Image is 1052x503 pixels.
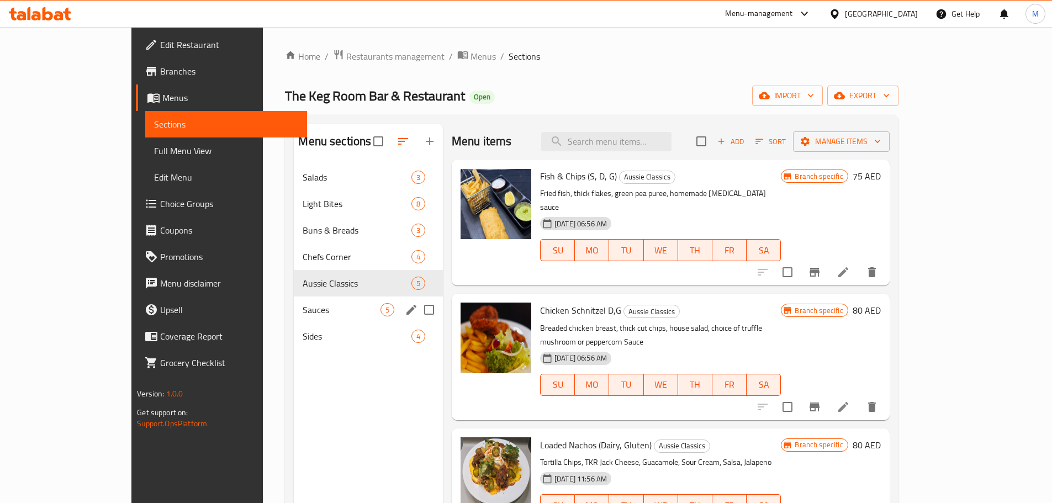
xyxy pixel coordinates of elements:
[790,440,847,450] span: Branch specific
[540,239,575,261] button: SU
[154,171,298,184] span: Edit Menu
[411,224,425,237] div: items
[294,217,443,243] div: Buns & Breads3
[619,171,675,184] div: Aussie Classics
[390,128,416,155] span: Sort sections
[644,239,678,261] button: WE
[294,164,443,190] div: Salads3
[136,296,307,323] a: Upsell
[294,270,443,296] div: Aussie Classics5
[793,131,890,152] button: Manage items
[747,239,781,261] button: SA
[620,171,675,183] span: Aussie Classics
[411,277,425,290] div: items
[747,374,781,396] button: SA
[790,171,847,182] span: Branch specific
[160,197,298,210] span: Choice Groups
[776,261,799,284] span: Select to update
[411,171,425,184] div: items
[859,259,885,285] button: delete
[303,197,411,210] span: Light Bites
[333,49,445,63] a: Restaurants management
[678,374,712,396] button: TH
[136,84,307,111] a: Menus
[303,224,411,237] span: Buns & Breads
[367,130,390,153] span: Select all sections
[154,144,298,157] span: Full Menu View
[717,242,742,258] span: FR
[579,377,605,393] span: MO
[755,135,786,148] span: Sort
[452,133,512,150] h2: Menu items
[713,133,748,150] span: Add item
[381,305,394,315] span: 5
[801,259,828,285] button: Branch-specific-item
[845,8,918,20] div: [GEOGRAPHIC_DATA]
[298,133,371,150] h2: Menu sections
[136,270,307,296] a: Menu disclaimer
[294,190,443,217] div: Light Bites8
[412,199,425,209] span: 8
[136,350,307,376] a: Grocery Checklist
[654,440,710,452] span: Aussie Classics
[469,91,495,104] div: Open
[550,353,611,363] span: [DATE] 06:56 AM
[411,330,425,343] div: items
[294,243,443,270] div: Chefs Corner4
[540,456,781,469] p: Tortilla Chips, TKR Jack Cheese, Guacamole, Sour Cream, Salsa, Jalapeno
[550,474,611,484] span: [DATE] 11:56 AM
[160,277,298,290] span: Menu disclaimer
[609,374,643,396] button: TU
[145,164,307,190] a: Edit Menu
[648,377,674,393] span: WE
[461,168,531,239] img: Fish & Chips (S, D, G)
[509,50,540,63] span: Sections
[753,133,789,150] button: Sort
[154,118,298,131] span: Sections
[790,305,847,316] span: Branch specific
[145,111,307,137] a: Sections
[416,128,443,155] button: Add section
[136,217,307,243] a: Coupons
[449,50,453,63] li: /
[776,395,799,419] span: Select to update
[550,219,611,229] span: [DATE] 06:56 AM
[136,58,307,84] a: Branches
[545,242,570,258] span: SU
[712,239,747,261] button: FR
[136,190,307,217] a: Choice Groups
[294,296,443,323] div: Sauces5edit
[624,305,679,318] span: Aussie Classics
[136,323,307,350] a: Coverage Report
[137,405,188,420] span: Get support on:
[166,386,183,401] span: 1.0.0
[716,135,746,148] span: Add
[412,225,425,236] span: 3
[285,83,465,108] span: The Keg Room Bar & Restaurant
[461,303,531,373] img: Chicken Schnitzel D,G
[853,437,881,453] h6: 80 AED
[761,89,814,103] span: import
[412,172,425,183] span: 3
[752,86,823,106] button: import
[579,242,605,258] span: MO
[411,197,425,210] div: items
[325,50,329,63] li: /
[412,331,425,342] span: 4
[303,171,411,184] span: Salads
[623,305,680,318] div: Aussie Classics
[137,416,207,431] a: Support.OpsPlatform
[654,440,710,453] div: Aussie Classics
[801,394,828,420] button: Branch-specific-item
[145,137,307,164] a: Full Menu View
[540,302,621,319] span: Chicken Schnitzel D,G
[303,277,411,290] span: Aussie Classics
[853,168,881,184] h6: 75 AED
[575,239,609,261] button: MO
[411,250,425,263] div: items
[827,86,898,106] button: export
[160,65,298,78] span: Branches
